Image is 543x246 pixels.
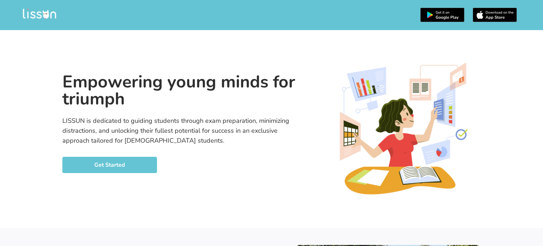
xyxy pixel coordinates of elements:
[318,46,481,210] img: image
[473,8,520,22] img: appleStorebtn.svg
[23,8,57,19] img: logo-lissun-white.svg
[62,116,303,145] p: LISSUN is dedicated to guiding students through exam preparation, minimizing distractions, and un...
[420,8,468,22] img: gplaybtn.svg
[62,73,303,107] p: Empowering young minds for triumph
[62,157,157,173] button: Get Started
